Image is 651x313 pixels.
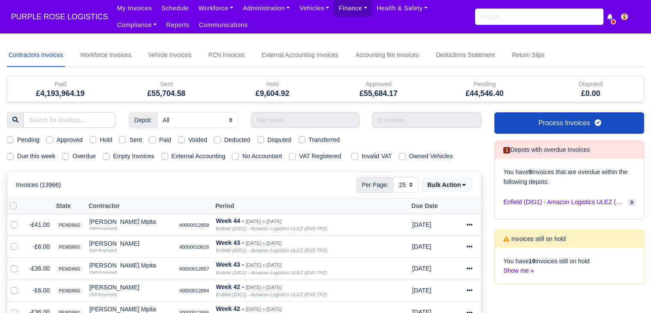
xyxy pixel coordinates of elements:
[56,266,82,272] span: pending
[224,135,250,145] label: Deducted
[510,44,546,67] a: Return Slips
[179,288,209,293] small: #0000012894
[207,44,247,67] a: PCN Invoices
[246,262,282,268] small: [DATE] » [DATE]
[24,214,53,236] td: -£41.00
[529,169,532,175] strong: 9
[216,283,244,290] strong: Week 42 -
[179,244,209,250] small: #0000010616
[412,243,431,250] span: 1 month from now
[434,44,496,67] a: Deductions Statement
[24,112,116,128] input: Search for invoices...
[246,285,282,290] small: [DATE] » [DATE]
[503,146,590,153] h6: Depots with overdue Invoices
[172,151,226,161] label: External Accounting
[159,135,172,145] label: Paid
[129,112,158,128] span: Depot:
[216,239,244,246] strong: Week 43 -
[89,226,117,231] small: (Self-Employed)
[53,198,86,214] th: State
[226,79,319,89] div: Hold
[431,76,538,102] div: Pending
[14,89,107,98] h5: £4,193,964.19
[268,135,291,145] label: Disputed
[16,181,61,189] h6: Invoices (13966)
[89,241,172,247] div: [PERSON_NAME]
[79,44,133,67] a: Workforce Invoices
[7,8,112,25] span: PURPLE ROSE LOGISTICS
[24,258,53,280] td: -£36.00
[216,217,244,224] strong: Week 44 -
[216,261,244,268] strong: Week 43 -
[89,306,172,312] div: [PERSON_NAME] Mpita
[309,135,340,145] label: Transferred
[112,17,161,33] a: Compliance
[544,79,637,89] div: Disputed
[113,76,220,102] div: Sent
[503,147,510,153] span: 1
[325,76,431,102] div: Approved
[438,79,531,89] div: Pending
[161,17,194,33] a: Reports
[216,305,244,312] strong: Week 42 -
[216,270,327,275] i: Enfield (DIG1) - Amazon Logistics ULEZ (EN3 7PZ)
[216,226,327,231] i: Enfield (DIG1) - Amazon Logistics ULEZ (EN3 7PZ)
[628,199,635,206] span: 9
[56,244,82,250] span: pending
[372,112,482,128] input: End week...
[179,223,209,228] small: #0000012858
[120,79,213,89] div: Sent
[412,265,431,272] span: 1 month from now
[216,248,327,253] i: Enfield (DIG1) - Amazon Logistics ULEZ (EN3 7PZ)
[475,9,603,25] input: Search...
[299,151,341,161] label: VAT Registered
[24,280,53,301] td: -£6.00
[422,178,473,192] button: Bulk Action
[503,194,635,211] a: Enfield (DIG1) - Amazon Logistics ULEZ (EN3 7PZ) 9
[113,151,155,161] label: Empty Invoices
[529,258,535,265] strong: 19
[260,44,340,67] a: External Accounting Invoices
[17,151,55,161] label: Due this week
[179,266,209,271] small: #0000012857
[14,79,107,89] div: Paid
[188,135,207,145] label: Voided
[246,307,282,312] small: [DATE] » [DATE]
[17,135,39,145] label: Pending
[503,197,625,207] span: Enfield (DIG1) - Amazon Logistics ULEZ (EN3 7PZ)
[120,89,213,98] h5: £55,704.58
[100,135,112,145] label: Hold
[89,262,172,268] div: [PERSON_NAME] Mpita
[246,219,282,224] small: [DATE] » [DATE]
[89,270,117,274] small: (Self-Employed)
[354,44,421,67] a: Accounting fee Invoices
[332,89,425,98] h5: £55,684.17
[538,76,644,102] div: Disputed
[89,248,117,253] small: (Self-Employed)
[495,248,644,285] div: You have invoices still on hold
[412,221,431,228] span: 1 month from now
[56,222,82,229] span: pending
[24,236,53,258] td: -£6.00
[7,44,65,67] a: Contractors Invoices
[7,76,113,102] div: Paid
[242,151,282,161] label: No Accountant
[56,288,82,294] span: pending
[72,151,96,161] label: Overdue
[129,135,142,145] label: Sent
[251,112,360,128] input: Start week...
[362,151,392,161] label: Invalid VAT
[89,284,172,290] div: [PERSON_NAME]
[89,219,172,225] div: [PERSON_NAME] Mpita
[544,89,637,98] h5: £0.00
[89,292,117,297] small: (Self-Employed)
[503,267,534,274] a: Show me »
[412,287,431,294] span: 4 weeks from now
[356,177,394,193] span: Per Page:
[409,151,453,161] label: Owned Vehicles
[503,235,566,243] h6: Invoices still on hold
